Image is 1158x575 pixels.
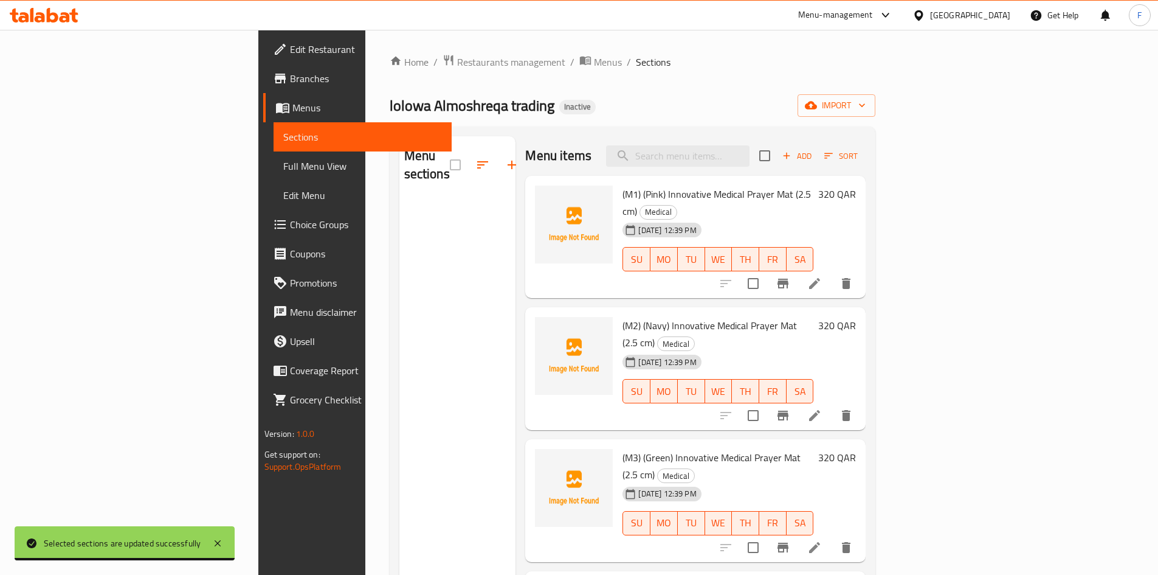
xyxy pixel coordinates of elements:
[650,379,678,403] button: MO
[655,383,673,400] span: MO
[658,337,694,351] span: Medical
[791,251,809,268] span: SA
[283,130,442,144] span: Sections
[737,383,754,400] span: TH
[764,514,782,532] span: FR
[787,511,814,535] button: SA
[290,276,442,290] span: Promotions
[594,55,622,69] span: Menus
[640,205,677,219] span: Medical
[807,276,822,291] a: Edit menu item
[705,379,732,403] button: WE
[263,385,452,414] a: Grocery Checklist
[628,383,646,400] span: SU
[283,159,442,173] span: Full Menu View
[570,55,574,69] li: /
[821,147,861,166] button: Sort
[296,426,315,442] span: 1.0.0
[622,316,797,352] span: (M2) (Navy) Innovative Medical Prayer Mat (2.5 cm)
[579,54,622,70] a: Menus
[290,42,442,57] span: Edit Restaurant
[759,247,787,271] button: FR
[657,336,695,351] div: Medical
[737,251,754,268] span: TH
[764,383,782,400] span: FR
[263,93,452,122] a: Menus
[759,379,787,403] button: FR
[44,537,201,550] div: Selected sections are updated successfully
[818,317,856,334] h6: 320 QAR
[732,379,759,403] button: TH
[658,469,694,483] span: Medical
[606,145,750,167] input: search
[263,356,452,385] a: Coverage Report
[710,514,728,532] span: WE
[274,152,452,181] a: Full Menu View
[263,327,452,356] a: Upsell
[390,92,554,119] span: lolowa Almoshreqa trading
[768,533,798,562] button: Branch-specific-item
[263,298,452,327] a: Menu disclaimer
[535,186,613,263] img: (M1) (Pink) Innovative Medical Prayer Mat (2.5 cm)
[628,514,646,532] span: SU
[678,247,705,271] button: TU
[290,305,442,319] span: Menu disclaimer
[633,225,701,236] span: [DATE] 12:39 PM
[781,149,813,163] span: Add
[832,401,861,430] button: delete
[777,147,816,166] span: Add item
[807,540,822,555] a: Edit menu item
[622,379,650,403] button: SU
[683,514,700,532] span: TU
[732,247,759,271] button: TH
[263,64,452,93] a: Branches
[710,383,728,400] span: WE
[457,55,565,69] span: Restaurants management
[683,383,700,400] span: TU
[627,55,631,69] li: /
[535,449,613,527] img: (M3) (Green) Innovative Medical Prayer Mat (2.5 cm)
[737,514,754,532] span: TH
[655,514,673,532] span: MO
[274,181,452,210] a: Edit Menu
[832,269,861,298] button: delete
[622,185,811,220] span: (M1) (Pink) Innovative Medical Prayer Mat (2.5 cm)
[657,469,695,483] div: Medical
[622,511,650,535] button: SU
[263,35,452,64] a: Edit Restaurant
[655,251,673,268] span: MO
[290,392,442,407] span: Grocery Checklist
[535,317,613,395] img: (M2) (Navy) Innovative Medical Prayer Mat (2.5 cm)
[807,98,866,113] span: import
[710,251,728,268] span: WE
[274,122,452,152] a: Sections
[633,357,701,368] span: [DATE] 12:39 PM
[832,533,861,562] button: delete
[740,271,766,296] span: Select to update
[787,379,814,403] button: SA
[732,511,759,535] button: TH
[705,247,732,271] button: WE
[791,383,809,400] span: SA
[798,8,873,23] div: Menu-management
[650,247,678,271] button: MO
[650,511,678,535] button: MO
[390,54,876,70] nav: breadcrumb
[768,269,798,298] button: Branch-specific-item
[263,239,452,268] a: Coupons
[559,102,596,112] span: Inactive
[633,488,701,500] span: [DATE] 12:39 PM
[768,401,798,430] button: Branch-specific-item
[759,511,787,535] button: FR
[816,147,866,166] span: Sort items
[290,217,442,232] span: Choice Groups
[824,149,858,163] span: Sort
[787,247,814,271] button: SA
[807,408,822,423] a: Edit menu item
[740,535,766,560] span: Select to update
[818,186,856,203] h6: 320 QAR
[290,71,442,86] span: Branches
[622,247,650,271] button: SU
[399,194,516,204] nav: Menu sections
[705,511,732,535] button: WE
